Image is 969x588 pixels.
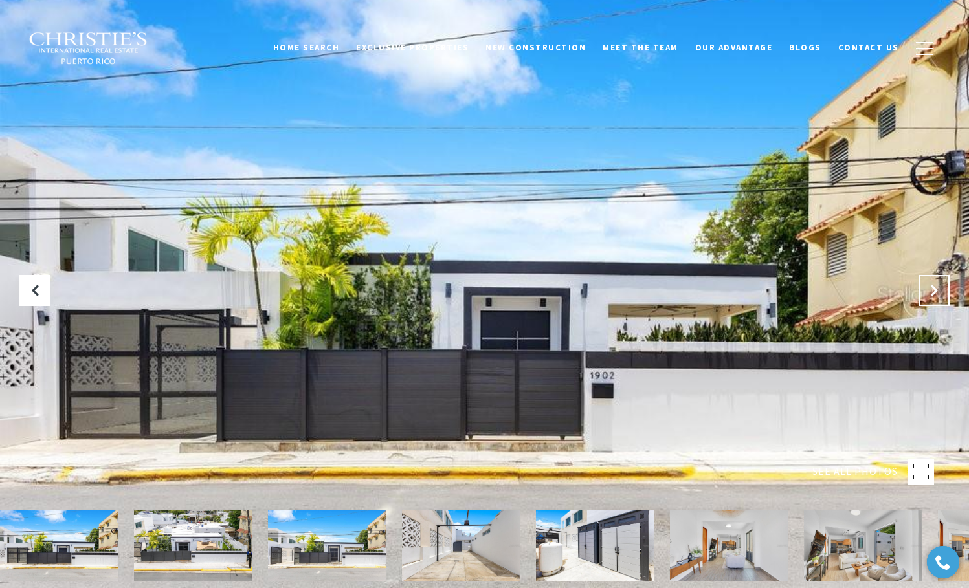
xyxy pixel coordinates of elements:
button: button [908,30,941,67]
span: Exclusive Properties [356,42,469,53]
span: SEE ALL PHOTOS [812,463,898,480]
a: Meet the Team [594,36,687,60]
span: New Construction [485,42,586,53]
img: 1902 CALLE CACIQUE [134,510,252,581]
img: 1902 CALLE CACIQUE [536,510,654,581]
img: 1902 CALLE CACIQUE [804,510,922,581]
a: Our Advantage [687,36,781,60]
a: Blogs [781,36,830,60]
a: New Construction [477,36,594,60]
img: 1902 CALLE CACIQUE [268,510,386,581]
button: Previous Slide [19,275,50,306]
button: Next Slide [919,275,950,306]
span: Blogs [789,42,821,53]
span: Contact Us [838,42,899,53]
img: 1902 CALLE CACIQUE [670,510,788,581]
img: Christie's International Real Estate black text logo [28,32,149,65]
span: Our Advantage [695,42,773,53]
a: Exclusive Properties [348,36,477,60]
img: 1902 CALLE CACIQUE [402,510,520,581]
a: Home Search [265,36,348,60]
